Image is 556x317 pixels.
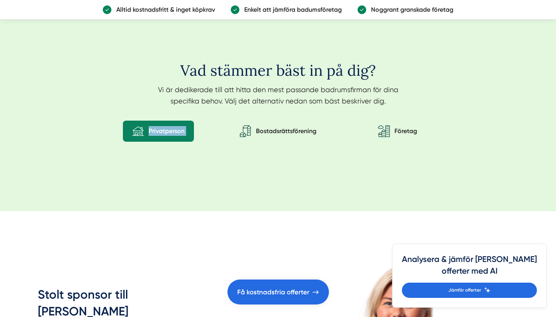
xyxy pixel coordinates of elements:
[230,121,326,142] a: Bostadsrättsförening
[149,126,185,136] p: Privatperson
[366,5,453,14] p: Noggrant granskade företag
[147,84,409,110] p: Vi är dedikerade till att hitta den mest passande badrumsfirman för dina specifika behov. Välj de...
[237,287,309,297] span: Få kostnadsfria offerter
[112,5,215,14] p: Alltid kostnadsfritt & inget köpkrav
[147,62,409,84] h2: Vad stämmer bäst in på dig?
[369,121,426,142] a: Företag
[256,126,316,136] p: Bostadsrättsförening
[394,126,417,136] p: Företag
[448,287,481,294] span: Jämför offerter
[240,5,342,14] p: Enkelt att jämföra badumsföretag
[402,253,537,283] h4: Analysera & jämför [PERSON_NAME] offerter med AI
[227,280,329,305] a: Få kostnadsfria offerter
[123,121,194,142] a: Privatperson
[402,283,537,298] a: Jämför offerter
